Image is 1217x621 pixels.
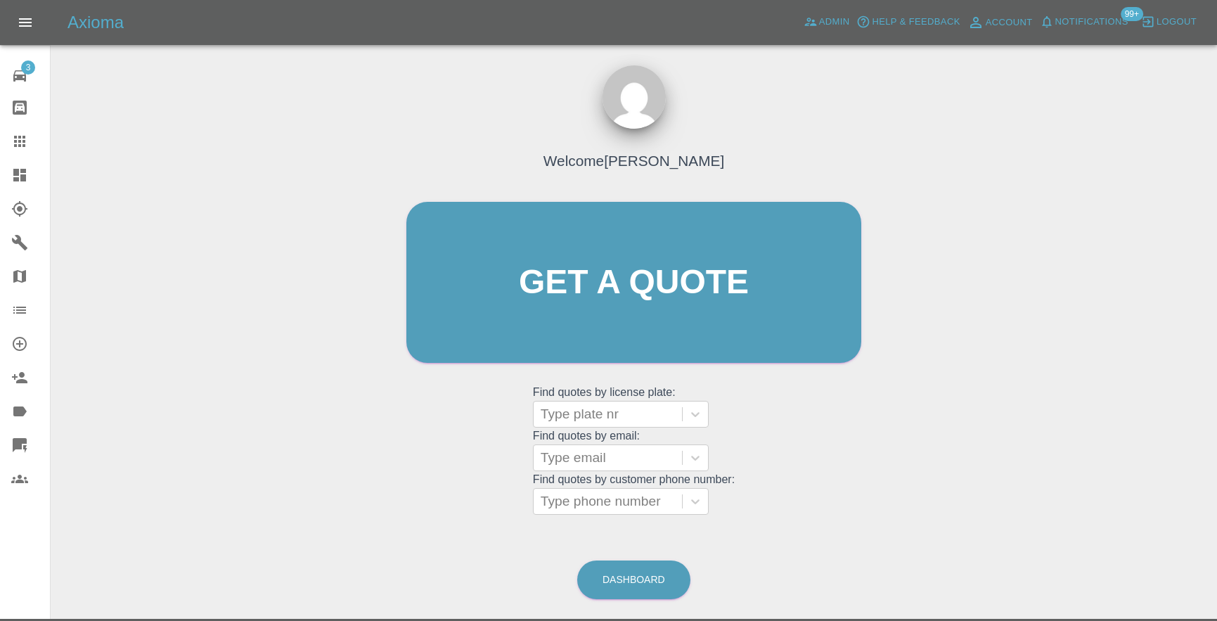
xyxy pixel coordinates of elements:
span: 99+ [1121,7,1143,21]
span: Admin [819,14,850,30]
span: 3 [21,60,35,75]
grid: Find quotes by customer phone number: [533,473,735,515]
grid: Find quotes by license plate: [533,386,735,428]
button: Logout [1138,11,1200,33]
h4: Welcome [PERSON_NAME] [543,150,724,172]
a: Account [964,11,1036,34]
span: Notifications [1055,14,1128,30]
button: Help & Feedback [853,11,963,33]
a: Dashboard [577,561,690,599]
h5: Axioma [67,11,124,34]
a: Get a quote [406,202,861,363]
span: Help & Feedback [872,14,960,30]
img: ... [603,65,666,129]
button: Open drawer [8,6,42,39]
span: Account [986,15,1033,31]
span: Logout [1157,14,1197,30]
button: Notifications [1036,11,1132,33]
a: Admin [800,11,854,33]
grid: Find quotes by email: [533,430,735,471]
